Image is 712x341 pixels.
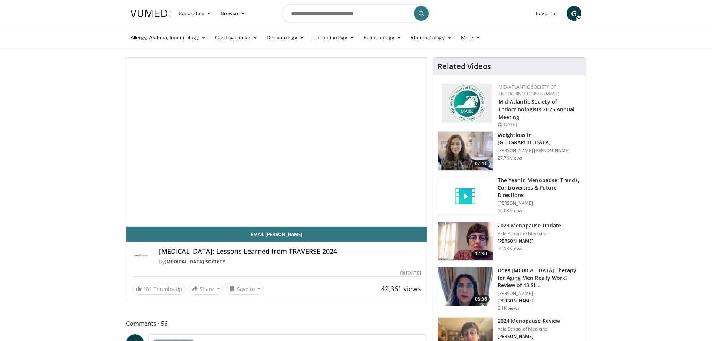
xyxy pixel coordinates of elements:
[472,250,490,258] span: 17:39
[438,267,581,311] a: 08:36 Does [MEDICAL_DATA] Therapy for Aging Men Really Work? Review of 43 St… [PERSON_NAME] [PERS...
[438,177,581,216] a: The Year in Menopause: Trends, Controversies & Future Directions [PERSON_NAME] 10.0K views
[282,4,430,22] input: Search topics, interventions
[438,177,493,216] img: video_placeholder_short.svg
[498,246,522,252] p: 10.5K views
[531,6,562,21] a: Favorites
[498,317,560,325] h3: 2024 Menopause Review
[472,295,490,303] span: 08:36
[498,298,581,304] p: [PERSON_NAME]
[309,30,359,45] a: Endocrinology
[498,200,581,206] p: [PERSON_NAME]
[359,30,406,45] a: Pulmonology
[159,259,421,265] div: By
[262,30,309,45] a: Dermatology
[498,148,581,154] p: [PERSON_NAME] [PERSON_NAME]
[442,84,492,123] img: f382488c-070d-4809-84b7-f09b370f5972.png.150x105_q85_autocrop_double_scale_upscale_version-0.2.png
[211,30,262,45] a: Cardiovascular
[400,270,421,276] div: [DATE]
[438,222,493,261] img: 1b7e2ecf-010f-4a61-8cdc-5c411c26c8d3.150x105_q85_crop-smart_upscale.jpg
[126,319,427,328] span: Comments 56
[498,305,520,311] p: 8.1K views
[498,326,560,332] p: Yale School of Medicine
[132,247,150,265] img: Androgen Society
[132,283,186,295] a: 181 Thumbs Up
[498,238,561,244] p: [PERSON_NAME]
[131,10,170,17] img: VuMedi Logo
[498,231,561,237] p: Yale School of Medicine
[498,177,581,199] h3: The Year in Menopause: Trends, Controversies & Future Directions
[126,30,211,45] a: Allergy, Asthma, Immunology
[216,6,250,21] a: Browse
[406,30,456,45] a: Rheumatology
[498,222,561,229] h3: 2023 Menopause Update
[498,208,522,214] p: 10.0K views
[381,284,421,293] span: 42,361 views
[126,58,427,227] video-js: Video Player
[498,98,575,121] a: Mid-Atlantic Society of Endocrinologists 2025 Annual Meeting
[438,267,493,306] img: 4d4bce34-7cbb-4531-8d0c-5308a71d9d6c.150x105_q85_crop-smart_upscale.jpg
[438,222,581,261] a: 17:39 2023 Menopause Update Yale School of Medicine [PERSON_NAME] 10.5K views
[438,62,491,71] h4: Related Videos
[143,285,152,292] span: 181
[472,160,490,167] span: 07:41
[498,155,522,161] p: 27.7K views
[438,131,581,171] a: 07:41 Weightloss in [GEOGRAPHIC_DATA] [PERSON_NAME] [PERSON_NAME] 27.7K views
[498,334,560,340] p: [PERSON_NAME]
[498,131,581,146] h3: Weightloss in [GEOGRAPHIC_DATA]
[174,6,216,21] a: Specialties
[498,84,560,97] a: Mid-Atlantic Society of Endocrinologists (MASE)
[567,6,581,21] a: G
[456,30,485,45] a: More
[438,132,493,170] img: 9983fed1-7565-45be-8934-aef1103ce6e2.150x105_q85_crop-smart_upscale.jpg
[498,121,580,128] div: [DATE]
[226,283,264,295] button: Save to
[498,267,581,289] h3: Does [MEDICAL_DATA] Therapy for Aging Men Really Work? Review of 43 St…
[498,291,581,296] p: [PERSON_NAME]
[159,247,421,256] h4: [MEDICAL_DATA]: Lessons Learned from TRAVERSE 2024
[189,283,223,295] button: Share
[126,227,427,242] a: Email [PERSON_NAME]
[165,259,225,265] a: [MEDICAL_DATA] Society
